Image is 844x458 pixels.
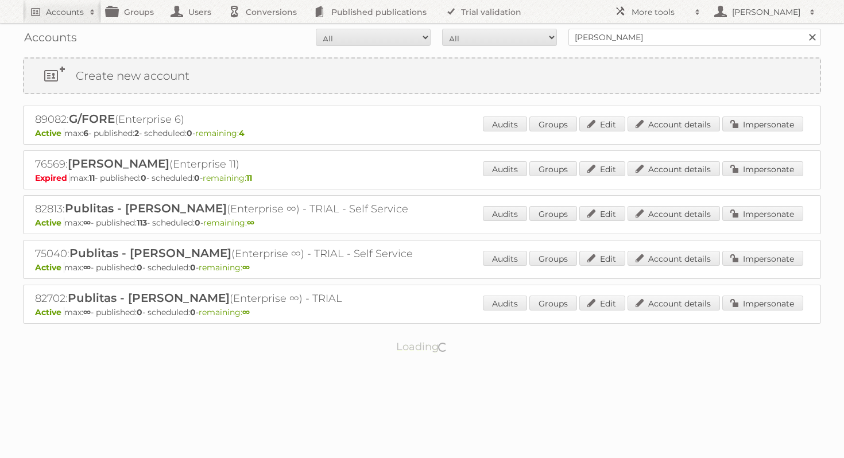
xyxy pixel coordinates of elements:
[529,296,577,310] a: Groups
[628,296,720,310] a: Account details
[579,251,625,266] a: Edit
[729,6,804,18] h2: [PERSON_NAME]
[35,218,809,228] p: max: - published: - scheduled: -
[83,128,88,138] strong: 6
[195,128,245,138] span: remaining:
[579,206,625,221] a: Edit
[632,6,689,18] h2: More tools
[46,6,84,18] h2: Accounts
[628,206,720,221] a: Account details
[187,128,192,138] strong: 0
[35,291,437,306] h2: 82702: (Enterprise ∞) - TRIAL
[83,218,91,228] strong: ∞
[190,262,196,273] strong: 0
[35,173,70,183] span: Expired
[628,251,720,266] a: Account details
[190,307,196,317] strong: 0
[137,262,142,273] strong: 0
[35,218,64,228] span: Active
[35,201,437,216] h2: 82813: (Enterprise ∞) - TRIAL - Self Service
[239,128,245,138] strong: 4
[137,307,142,317] strong: 0
[203,218,254,228] span: remaining:
[83,307,91,317] strong: ∞
[194,173,200,183] strong: 0
[529,206,577,221] a: Groups
[199,262,250,273] span: remaining:
[529,161,577,176] a: Groups
[83,262,91,273] strong: ∞
[360,335,485,358] p: Loading
[35,128,64,138] span: Active
[246,173,252,183] strong: 11
[203,173,252,183] span: remaining:
[65,201,227,215] span: Publitas - [PERSON_NAME]
[68,291,230,305] span: Publitas - [PERSON_NAME]
[35,307,64,317] span: Active
[141,173,146,183] strong: 0
[483,117,527,131] a: Audits
[529,251,577,266] a: Groups
[483,206,527,221] a: Audits
[24,59,820,93] a: Create new account
[529,117,577,131] a: Groups
[35,262,64,273] span: Active
[35,157,437,172] h2: 76569: (Enterprise 11)
[35,128,809,138] p: max: - published: - scheduled: -
[199,307,250,317] span: remaining:
[722,161,803,176] a: Impersonate
[69,112,115,126] span: G/FORE
[483,296,527,310] a: Audits
[722,251,803,266] a: Impersonate
[722,206,803,221] a: Impersonate
[35,173,809,183] p: max: - published: - scheduled: -
[89,173,95,183] strong: 11
[242,262,250,273] strong: ∞
[247,218,254,228] strong: ∞
[722,117,803,131] a: Impersonate
[579,296,625,310] a: Edit
[242,307,250,317] strong: ∞
[722,296,803,310] a: Impersonate
[35,262,809,273] p: max: - published: - scheduled: -
[195,218,200,228] strong: 0
[134,128,139,138] strong: 2
[69,246,231,260] span: Publitas - [PERSON_NAME]
[628,161,720,176] a: Account details
[35,112,437,127] h2: 89082: (Enterprise 6)
[628,117,720,131] a: Account details
[68,157,169,170] span: [PERSON_NAME]
[483,161,527,176] a: Audits
[579,161,625,176] a: Edit
[137,218,147,228] strong: 113
[35,307,809,317] p: max: - published: - scheduled: -
[483,251,527,266] a: Audits
[579,117,625,131] a: Edit
[35,246,437,261] h2: 75040: (Enterprise ∞) - TRIAL - Self Service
